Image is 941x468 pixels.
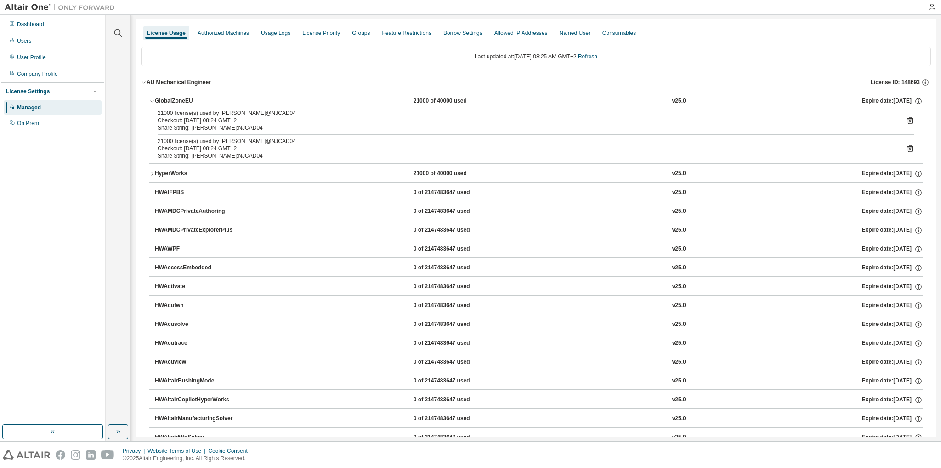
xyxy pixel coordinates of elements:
button: HWAltairCopilotHyperWorks0 of 2147483647 usedv25.0Expire date:[DATE] [155,390,923,410]
div: Expire date: [DATE] [862,377,923,385]
div: 0 of 2147483647 used [414,226,496,234]
div: Last updated at: [DATE] 08:25 AM GMT+2 [141,47,931,66]
div: Expire date: [DATE] [862,396,923,404]
div: v25.0 [672,245,686,253]
div: Expire date: [DATE] [862,434,923,442]
span: License ID: 148693 [871,79,920,86]
button: HWAcufwh0 of 2147483647 usedv25.0Expire date:[DATE] [155,296,923,316]
img: instagram.svg [71,450,80,460]
button: HWAccessEmbedded0 of 2147483647 usedv25.0Expire date:[DATE] [155,258,923,278]
div: HWAcusolve [155,320,238,329]
div: HyperWorks [155,170,238,178]
div: v25.0 [672,264,686,272]
div: 21000 license(s) used by [PERSON_NAME]@NJCAD04 [158,109,892,117]
button: HWAltairMfgSolver0 of 2147483647 usedv25.0Expire date:[DATE] [155,428,923,448]
div: Dashboard [17,21,44,28]
div: HWAltairManufacturingSolver [155,415,238,423]
div: HWAIFPBS [155,188,238,197]
div: Feature Restrictions [382,29,431,37]
div: License Usage [147,29,186,37]
div: 0 of 2147483647 used [414,377,496,385]
div: Expire date: [DATE] [862,339,923,348]
div: 0 of 2147483647 used [414,245,496,253]
button: GlobalZoneEU21000 of 40000 usedv25.0Expire date:[DATE] [149,91,923,111]
div: 21000 of 40000 used [414,97,496,105]
div: v25.0 [672,283,686,291]
button: HWAMDCPrivateExplorerPlus0 of 2147483647 usedv25.0Expire date:[DATE] [155,220,923,240]
div: 21000 of 40000 used [414,170,496,178]
div: Expire date: [DATE] [862,188,923,197]
a: Refresh [578,53,597,60]
div: v25.0 [672,415,686,423]
div: On Prem [17,120,39,127]
div: Checkout: [DATE] 08:24 GMT+2 [158,117,892,124]
div: v25.0 [672,339,686,348]
div: HWAWPF [155,245,238,253]
div: Expire date: [DATE] [862,302,923,310]
div: AU Mechanical Engineer [147,79,211,86]
button: HWAltairBushingModel0 of 2147483647 usedv25.0Expire date:[DATE] [155,371,923,391]
div: 0 of 2147483647 used [414,339,496,348]
button: HWAIFPBS0 of 2147483647 usedv25.0Expire date:[DATE] [155,183,923,203]
div: 0 of 2147483647 used [414,396,496,404]
div: v25.0 [672,97,686,105]
div: 0 of 2147483647 used [414,207,496,216]
button: HWAWPF0 of 2147483647 usedv25.0Expire date:[DATE] [155,239,923,259]
div: Authorized Machines [198,29,249,37]
div: 21000 license(s) used by [PERSON_NAME]@NJCAD04 [158,137,892,145]
div: GlobalZoneEU [155,97,238,105]
div: Expire date: [DATE] [862,97,922,105]
div: 0 of 2147483647 used [414,434,496,442]
div: Allowed IP Addresses [494,29,548,37]
div: 0 of 2147483647 used [414,302,496,310]
div: v25.0 [672,358,686,366]
div: License Priority [302,29,340,37]
div: Expire date: [DATE] [862,283,923,291]
div: v25.0 [672,434,686,442]
div: Share String: [PERSON_NAME]:NJCAD04 [158,124,892,131]
div: HWAcutrace [155,339,238,348]
div: Expire date: [DATE] [862,170,922,178]
div: Expire date: [DATE] [862,264,923,272]
div: Expire date: [DATE] [862,358,923,366]
div: HWAcuview [155,358,238,366]
div: v25.0 [672,226,686,234]
div: Usage Logs [261,29,290,37]
div: Expire date: [DATE] [862,207,923,216]
div: 0 of 2147483647 used [414,188,496,197]
button: HWAltairManufacturingSolver0 of 2147483647 usedv25.0Expire date:[DATE] [155,409,923,429]
div: HWAccessEmbedded [155,264,238,272]
div: v25.0 [672,377,686,385]
button: HWAcuview0 of 2147483647 usedv25.0Expire date:[DATE] [155,352,923,372]
img: linkedin.svg [86,450,96,460]
div: HWActivate [155,283,238,291]
div: v25.0 [672,320,686,329]
div: v25.0 [672,170,686,178]
div: v25.0 [672,302,686,310]
div: Borrow Settings [443,29,482,37]
div: v25.0 [672,207,686,216]
button: HWActivate0 of 2147483647 usedv25.0Expire date:[DATE] [155,277,923,297]
div: 0 of 2147483647 used [414,320,496,329]
button: HWAcusolve0 of 2147483647 usedv25.0Expire date:[DATE] [155,314,923,335]
div: Consumables [602,29,636,37]
div: 0 of 2147483647 used [414,415,496,423]
div: Cookie Consent [208,447,253,455]
p: © 2025 Altair Engineering, Inc. All Rights Reserved. [123,455,253,462]
div: Expire date: [DATE] [862,245,923,253]
div: Privacy [123,447,147,455]
div: HWAcufwh [155,302,238,310]
img: altair_logo.svg [3,450,50,460]
div: HWAltairMfgSolver [155,434,238,442]
div: Expire date: [DATE] [862,226,923,234]
button: AU Mechanical EngineerLicense ID: 148693 [141,72,931,92]
div: Groups [352,29,370,37]
div: License Settings [6,88,50,95]
div: Managed [17,104,41,111]
div: HWAMDCPrivateExplorerPlus [155,226,238,234]
img: youtube.svg [101,450,114,460]
div: Expire date: [DATE] [862,415,923,423]
button: HWAcutrace0 of 2147483647 usedv25.0Expire date:[DATE] [155,333,923,354]
div: HWAMDCPrivateAuthoring [155,207,238,216]
div: 0 of 2147483647 used [414,358,496,366]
